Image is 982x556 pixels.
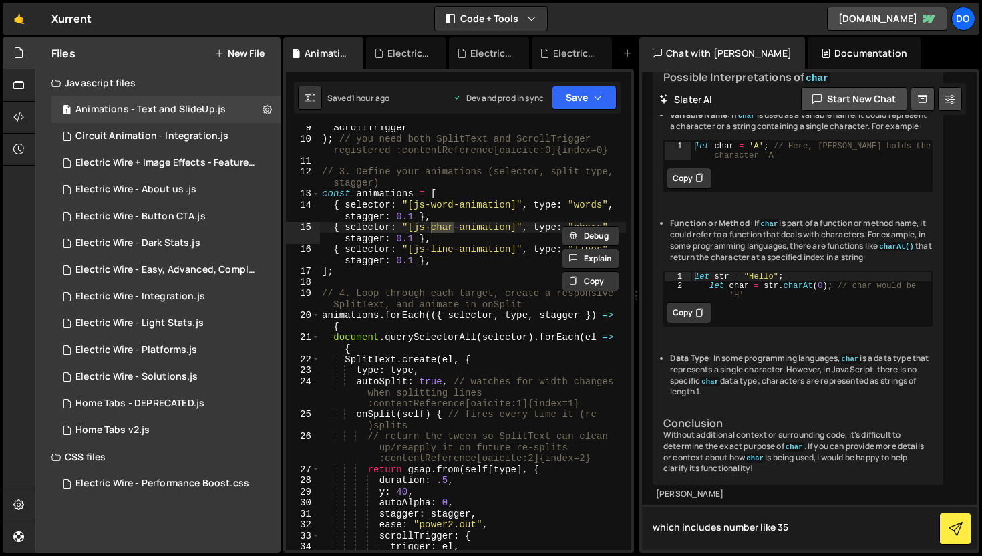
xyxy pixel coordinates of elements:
button: Save [552,86,617,110]
div: 24 [286,376,320,410]
div: The code snippet you provided, , is incomplete and does not provide enough context to determine i... [653,15,943,485]
div: 15 [286,222,320,244]
div: Animations - Text and SlideUp.js [51,96,281,123]
div: 12 [286,166,320,188]
div: 28 [286,475,320,486]
div: 13741/39667.js [51,364,281,390]
div: 31 [286,509,320,520]
div: 16 [286,244,320,266]
div: Electric Wire - Performance Boost.css [75,478,249,490]
div: Circuit Animation - Integration.js [75,130,228,142]
li: : In some programming languages, is a data type that represents a single character. However, in J... [670,353,933,398]
code: charAt() [878,242,915,251]
div: Electric Wire - Platforms.js [75,344,197,356]
button: Start new chat [801,87,907,111]
h2: Slater AI [659,93,713,106]
code: char [840,354,860,364]
div: 10 [286,134,320,156]
div: 13741/39772.css [51,470,281,497]
button: Explain [562,249,619,269]
div: 22 [286,354,320,366]
button: Copy [667,168,711,189]
div: Electric Wire + Image Effects - Features.js [75,157,260,169]
div: 13741/39731.js [51,203,281,230]
div: 9 [286,122,320,134]
code: char [784,442,804,452]
div: 2 [665,281,691,300]
div: 27 [286,464,320,476]
div: Electric Wire - Dark Stats.js [75,237,200,249]
div: 21 [286,332,320,354]
div: 32 [286,519,320,531]
div: Electric Wire - Dark Stats.js [470,47,513,60]
div: 20 [286,310,320,332]
div: Electric Wire - Button CTA.js [75,211,206,223]
div: 13741/39792.js [51,150,285,176]
a: [DOMAIN_NAME] [827,7,947,31]
div: Documentation [808,37,921,69]
div: Electric Wire - Light Stats.js [75,317,204,329]
div: 13741/35121.js [51,417,281,444]
div: 34 [286,541,320,553]
code: char [760,219,780,229]
span: 1 [63,106,71,116]
code: char [700,377,720,386]
div: [PERSON_NAME] [656,489,940,500]
code: char [745,454,765,463]
div: 29 [286,486,320,498]
code: char [737,111,757,120]
div: Saved [327,92,389,104]
div: 33 [286,531,320,542]
h3: Conclusion [663,417,933,430]
div: 1 [665,142,691,160]
div: 13741/39729.js [51,337,281,364]
div: Javascript files [35,69,281,96]
div: Electric Wire - Integration.js [75,291,205,303]
div: Animations - Text and SlideUp.js [305,47,347,60]
div: 13741/45029.js [51,123,281,150]
div: 13741/39793.js [51,257,285,283]
div: 13741/39781.js [51,310,281,337]
div: Chat with [PERSON_NAME] [639,37,805,69]
li: : If is used as a variable name, it could represent a character or a string containing a single c... [670,110,933,132]
div: 17 [286,266,320,277]
div: 11 [286,156,320,167]
div: Electric Wire - Performance Boost.css [387,47,430,60]
div: Electric Wire - Easy, Advanced, Complete.js [75,264,260,276]
div: 30 [286,497,320,509]
div: 26 [286,431,320,464]
div: 13 [286,188,320,200]
strong: Data Type [670,352,709,364]
button: Code + Tools [435,7,547,31]
div: CSS files [35,444,281,470]
div: 23 [286,365,320,376]
div: Electric Wire - Integration.js [553,47,596,60]
div: 1 [665,272,691,281]
div: Xurrent [51,11,92,27]
div: 18 [286,277,320,288]
div: 19 [286,288,320,310]
h3: Possible Interpretations of [663,71,933,84]
strong: Function or Method [670,217,750,229]
div: 1 hour ago [351,92,390,104]
div: Electric Wire - About us .js [75,184,196,196]
div: 13741/40873.js [51,176,281,203]
div: Dev and prod in sync [453,92,544,104]
button: Copy [667,302,711,323]
li: : If is part of a function or method name, it could refer to a function that deals with character... [670,218,933,263]
a: Do [951,7,975,31]
code: char [804,72,830,84]
div: 13741/45398.js [51,283,281,310]
div: 13741/34720.js [51,390,281,417]
div: 13741/39773.js [51,230,281,257]
div: 14 [286,200,320,222]
button: New File [214,48,265,59]
div: Electric Wire - Solutions.js [75,371,198,383]
button: Debug [562,226,619,246]
div: 25 [286,409,320,431]
div: Animations - Text and SlideUp.js [75,104,226,116]
div: New File [623,47,679,60]
div: Home Tabs - DEPRECATED.js [75,398,204,410]
div: Home Tabs v2.js [75,424,150,436]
